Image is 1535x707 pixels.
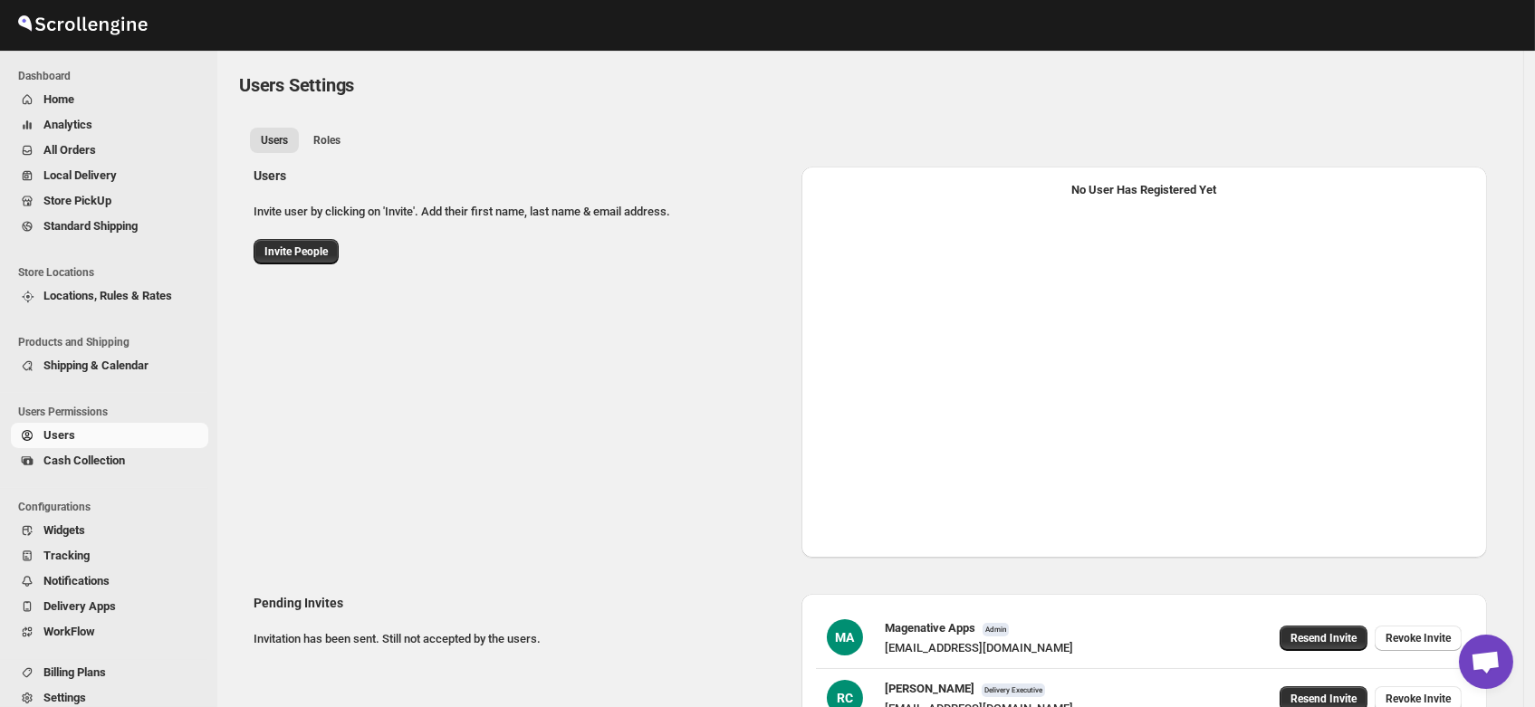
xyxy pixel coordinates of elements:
button: Revoke Invite [1375,626,1462,651]
span: Billing Plans [43,665,106,679]
span: Delivery Apps [43,599,116,613]
span: Invite People [264,244,328,259]
button: Home [11,87,208,112]
span: Standard Shipping [43,219,138,233]
span: Users Permissions [18,405,208,419]
span: Users [43,428,75,442]
div: MA [827,619,863,655]
span: Locations, Rules & Rates [43,289,172,302]
div: [EMAIL_ADDRESS][DOMAIN_NAME] [885,639,1073,657]
span: Notifications [43,574,110,588]
button: Shipping & Calendar [11,353,208,378]
button: WorkFlow [11,619,208,645]
button: Invite People [254,239,339,264]
span: WorkFlow [43,625,95,638]
span: Home [43,92,74,106]
span: Analytics [43,118,92,131]
h2: Users [254,167,787,185]
h2: Pending Invites [254,594,787,612]
span: Revoke Invite [1386,631,1451,645]
span: Store PickUp [43,194,111,207]
button: All Orders [11,138,208,163]
span: [PERSON_NAME] [885,682,974,695]
span: Admin [983,623,1009,636]
button: Resend Invite [1280,626,1367,651]
span: Resend Invite [1290,692,1357,706]
span: Dashboard [18,69,208,83]
span: Widgets [43,523,85,537]
button: Analytics [11,112,208,138]
span: Users Settings [239,74,354,96]
span: Cash Collection [43,454,125,467]
button: Delivery Apps [11,594,208,619]
span: Revoke Invite [1386,692,1451,706]
p: Invite user by clicking on 'Invite'. Add their first name, last name & email address. [254,203,787,221]
span: Products and Shipping [18,335,208,349]
button: Notifications [11,568,208,594]
a: Open chat [1459,635,1513,689]
span: Delivery Executive [982,683,1045,697]
button: Locations, Rules & Rates [11,283,208,309]
button: Widgets [11,518,208,543]
span: Settings [43,691,86,704]
span: Store Locations [18,265,208,280]
span: Magenative Apps [885,621,975,635]
p: Invitation has been sent. Still not accepted by the users. [254,630,787,648]
span: Configurations [18,500,208,514]
span: Resend Invite [1290,631,1357,645]
span: Local Delivery [43,168,117,182]
span: Shipping & Calendar [43,358,149,372]
span: All Orders [43,143,96,157]
div: No User Has Registered Yet [816,181,1473,199]
button: Billing Plans [11,660,208,685]
button: Cash Collection [11,448,208,473]
button: Tracking [11,543,208,568]
button: All customers [250,128,299,153]
button: Users [11,423,208,448]
span: Tracking [43,549,90,562]
span: Users [261,133,288,148]
span: Roles [313,133,341,148]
